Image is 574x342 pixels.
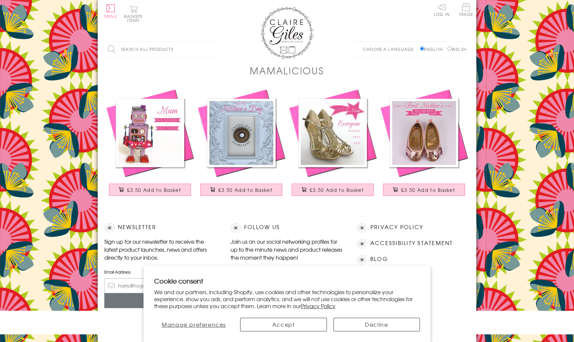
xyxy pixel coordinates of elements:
[370,255,388,264] a: Blog
[383,184,465,196] button: £3.50 Add to Basket
[292,184,374,196] button: £3.50 Add to Basket
[104,87,196,203] a: Mother's Day Card, Cute Robot, Old School, Still Cool £3.50 Add to Basket
[420,46,446,52] label: English
[287,87,378,179] img: Mother's Day Card, Shoes, Mum everyone wishes they had
[127,13,143,23] span: 0 items
[250,64,324,77] h1: Mamalicious
[363,46,419,52] p: Choose a language:
[434,3,450,16] a: Log In
[214,42,221,57] input: Search
[370,239,453,248] a: Accessibility Statement
[104,4,117,18] button: Menu
[104,293,217,308] input: Subscribe
[301,302,335,310] a: Privacy Policy
[287,87,378,203] a: Mother's Day Card, Shoes, Mum everyone wishes they had £3.50 Add to Basket
[196,87,287,203] a: Mother's Day Card, Call for Love, Press for Champagne £3.50 Add to Basket
[459,3,473,16] span: Trade
[104,87,196,179] img: Mother's Day Card, Cute Robot, Old School, Still Cool
[104,13,117,19] span: Menu
[124,5,143,22] button: Basket0 items
[154,318,234,331] button: Manage preferences
[401,187,455,193] span: £3.50 Add to Basket
[196,87,287,179] img: Mother's Day Card, Call for Love, Press for Champagne
[240,318,327,331] button: Accept
[154,289,420,309] p: We and our partners, including Shopify, use cookies and other technologies to personalize your ex...
[218,187,272,193] span: £3.50 Add to Basket
[447,46,452,51] input: Welsh
[378,87,470,203] a: Mother's Day Card, Glitter Shoes, First Mother's Day £3.50 Add to Basket
[231,223,343,233] h2: Follow Us
[154,276,420,286] h2: Cookie consent
[459,3,473,18] a: Trade
[231,237,343,261] p: Join us on our social networking profiles for up to the minute news and product releases the mome...
[104,278,217,293] input: harry@hogwarts.edu
[370,223,423,232] a: Privacy Policy
[200,184,283,196] button: £3.50 Add to Basket
[260,7,314,59] img: Claire Giles Greetings Cards
[104,237,217,261] p: Sign up for our newsletter to receive the latest product launches, news and offers directly to yo...
[162,320,226,328] span: Manage preferences
[104,223,217,233] h2: Newsletter
[447,46,466,52] label: Welsh
[420,46,424,51] input: English
[104,269,217,275] label: Email Address
[378,87,470,179] img: Mother's Day Card, Glitter Shoes, First Mother's Day
[109,184,191,196] button: £3.50 Add to Basket
[310,187,364,193] span: £3.50 Add to Basket
[104,42,221,57] input: Search all products
[127,187,181,193] span: £3.50 Add to Basket
[334,318,420,331] button: Decline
